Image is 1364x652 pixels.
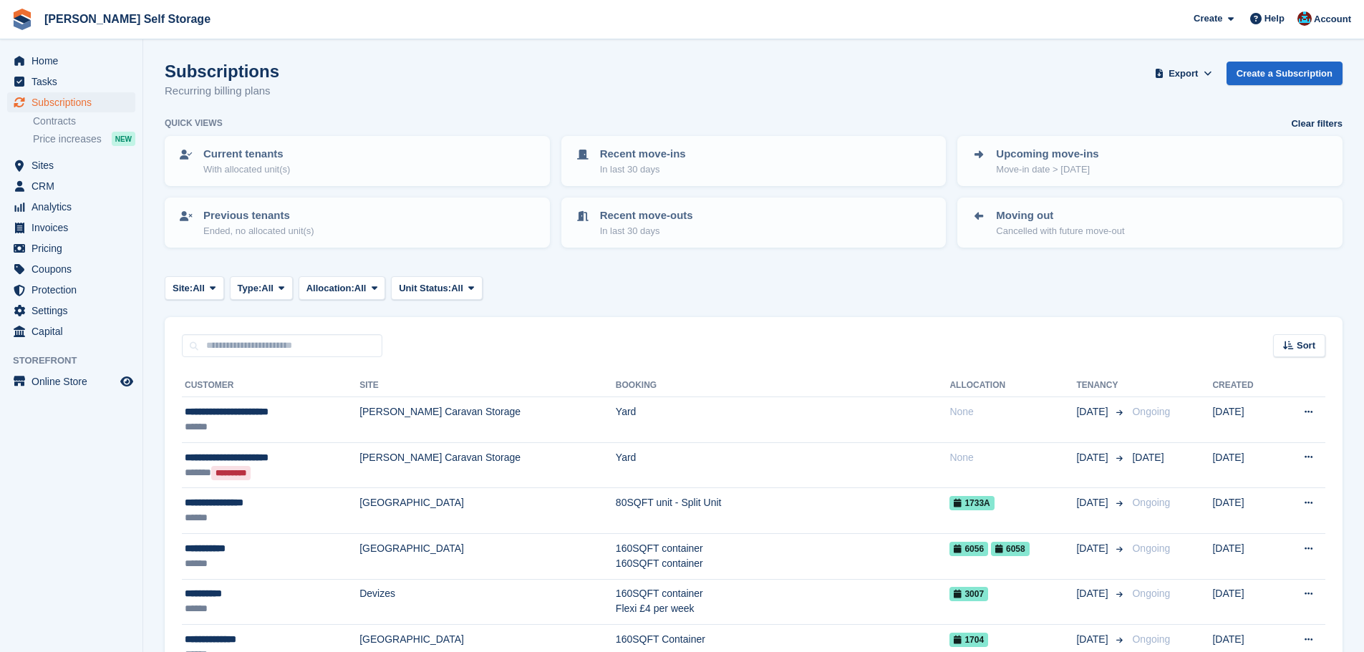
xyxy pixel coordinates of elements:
td: [DATE] [1212,533,1277,579]
span: Storefront [13,354,142,368]
span: [DATE] [1076,404,1111,419]
span: Create [1194,11,1222,26]
span: All [451,281,463,296]
a: Previous tenants Ended, no allocated unit(s) [166,199,548,246]
span: [DATE] [1076,632,1111,647]
span: 6058 [991,542,1030,556]
span: Home [32,51,117,71]
th: Site [359,374,616,397]
span: Invoices [32,218,117,238]
span: All [193,281,205,296]
span: Unit Status: [399,281,451,296]
img: stora-icon-8386f47178a22dfd0bd8f6a31ec36ba5ce8667c1dd55bd0f319d3a0aa187defe.svg [11,9,33,30]
td: [DATE] [1212,397,1277,443]
span: Ongoing [1132,406,1170,417]
span: Ongoing [1132,633,1170,645]
span: Ongoing [1132,588,1170,599]
div: None [949,404,1076,419]
p: Cancelled with future move-out [996,224,1124,238]
th: Customer [182,374,359,397]
td: [PERSON_NAME] Caravan Storage [359,397,616,443]
span: 1704 [949,633,988,647]
th: Tenancy [1076,374,1126,397]
span: Sites [32,155,117,175]
span: Capital [32,321,117,341]
a: Preview store [118,373,135,390]
p: Upcoming move-ins [996,146,1098,162]
a: Create a Subscription [1227,62,1343,85]
span: Type: [238,281,262,296]
a: menu [7,321,135,341]
p: Move-in date > [DATE] [996,162,1098,177]
a: Recent move-outs In last 30 days [563,199,945,246]
span: Help [1264,11,1285,26]
th: Created [1212,374,1277,397]
span: Protection [32,280,117,300]
button: Export [1152,62,1215,85]
td: [PERSON_NAME] Caravan Storage [359,442,616,488]
span: Export [1169,67,1198,81]
p: In last 30 days [600,224,693,238]
span: 3007 [949,587,988,601]
a: Contracts [33,115,135,128]
span: Online Store [32,371,117,391]
a: Upcoming move-ins Move-in date > [DATE] [959,137,1341,185]
span: Subscriptions [32,92,117,112]
p: Recent move-ins [600,146,686,162]
p: With allocated unit(s) [203,162,290,177]
button: Type: All [230,276,293,300]
a: Clear filters [1291,117,1343,131]
span: Allocation: [306,281,354,296]
span: All [354,281,367,296]
p: In last 30 days [600,162,686,177]
td: Yard [616,397,950,443]
td: [DATE] [1212,442,1277,488]
a: menu [7,155,135,175]
p: Previous tenants [203,208,314,224]
a: Price increases NEW [33,131,135,147]
span: Pricing [32,238,117,258]
span: 6056 [949,542,988,556]
button: Allocation: All [299,276,386,300]
span: Coupons [32,259,117,279]
button: Unit Status: All [391,276,482,300]
th: Booking [616,374,950,397]
span: Tasks [32,72,117,92]
span: CRM [32,176,117,196]
a: menu [7,176,135,196]
a: [PERSON_NAME] Self Storage [39,7,216,31]
span: [DATE] [1076,450,1111,465]
span: Sort [1297,339,1315,353]
span: Account [1314,12,1351,26]
a: Moving out Cancelled with future move-out [959,199,1341,246]
a: menu [7,238,135,258]
td: [GEOGRAPHIC_DATA] [359,533,616,579]
span: Site: [173,281,193,296]
p: Current tenants [203,146,290,162]
td: [GEOGRAPHIC_DATA] [359,488,616,534]
div: None [949,450,1076,465]
span: Ongoing [1132,497,1170,508]
td: Devizes [359,579,616,625]
a: Current tenants With allocated unit(s) [166,137,548,185]
td: [DATE] [1212,488,1277,534]
a: menu [7,371,135,391]
a: menu [7,301,135,321]
span: All [261,281,274,296]
p: Moving out [996,208,1124,224]
span: [DATE] [1076,495,1111,510]
td: [DATE] [1212,579,1277,625]
a: menu [7,72,135,92]
td: 160SQFT container 160SQFT container [616,533,950,579]
a: menu [7,197,135,217]
button: Site: All [165,276,224,300]
span: Price increases [33,132,102,146]
span: [DATE] [1076,586,1111,601]
img: Dev Yildirim [1297,11,1312,26]
p: Ended, no allocated unit(s) [203,224,314,238]
a: Recent move-ins In last 30 days [563,137,945,185]
h6: Quick views [165,117,223,130]
a: menu [7,218,135,238]
div: NEW [112,132,135,146]
span: Settings [32,301,117,321]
